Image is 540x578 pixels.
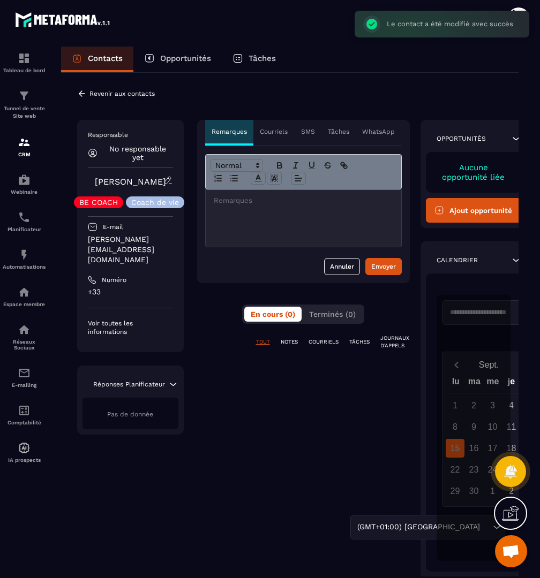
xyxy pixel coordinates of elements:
[502,439,521,458] div: 18
[256,338,270,346] p: TOUT
[437,163,511,182] p: Aucune opportunité liée
[93,380,165,389] p: Réponses Planificateur
[355,521,482,533] span: (GMT+01:00) [GEOGRAPHIC_DATA]
[3,264,46,270] p: Automatisations
[133,47,222,72] a: Opportunités
[303,307,362,322] button: Terminés (0)
[18,52,31,65] img: formation
[79,199,118,206] p: BE COACH
[502,417,521,436] div: 11
[3,67,46,73] p: Tableau de bord
[426,198,522,223] button: Ajout opportunité
[102,276,126,284] p: Numéro
[3,240,46,278] a: automationsautomationsAutomatisations
[502,374,521,393] div: je
[18,286,31,299] img: automations
[324,258,360,275] button: Annuler
[365,258,402,275] button: Envoyer
[3,226,46,232] p: Planificateur
[3,203,46,240] a: schedulerschedulerPlanificateur
[362,127,395,136] p: WhatsApp
[88,234,173,265] p: [PERSON_NAME][EMAIL_ADDRESS][DOMAIN_NAME]
[260,127,288,136] p: Courriels
[18,211,31,224] img: scheduler
[3,382,46,388] p: E-mailing
[222,47,287,72] a: Tâches
[88,319,173,336] p: Voir toutes les informations
[3,359,46,396] a: emailemailE-mailing
[281,338,298,346] p: NOTES
[437,256,478,264] p: Calendrier
[3,420,46,425] p: Comptabilité
[251,310,295,318] span: En cours (0)
[18,367,31,379] img: email
[244,307,302,322] button: En cours (0)
[350,515,505,539] div: Search for option
[309,310,356,318] span: Terminés (0)
[18,248,31,261] img: automations
[95,177,166,187] a: [PERSON_NAME]
[3,339,46,351] p: Réseaux Sociaux
[18,323,31,336] img: social-network
[212,127,247,136] p: Remarques
[89,90,155,97] p: Revenir aux contacts
[107,410,153,418] span: Pas de donnée
[3,165,46,203] a: automationsautomationsWebinaire
[18,173,31,186] img: automations
[3,44,46,81] a: formationformationTableau de bord
[3,81,46,128] a: formationformationTunnel de vente Site web
[3,189,46,195] p: Webinaire
[380,334,409,349] p: JOURNAUX D'APPELS
[249,54,276,63] p: Tâches
[3,301,46,307] p: Espace membre
[18,404,31,417] img: accountant
[328,127,349,136] p: Tâches
[3,278,46,315] a: automationsautomationsEspace membre
[15,10,111,29] img: logo
[160,54,211,63] p: Opportunités
[103,144,173,162] p: No responsable yet
[88,287,173,297] p: +33
[131,199,179,206] p: Coach de vie
[103,223,123,231] p: E-mail
[3,457,46,463] p: IA prospects
[88,131,173,139] p: Responsable
[3,128,46,165] a: formationformationCRM
[18,136,31,149] img: formation
[3,151,46,157] p: CRM
[3,315,46,359] a: social-networksocial-networkRéseaux Sociaux
[18,89,31,102] img: formation
[495,535,527,567] div: Ouvrir le chat
[437,134,486,143] p: Opportunités
[88,54,123,63] p: Contacts
[371,261,396,272] div: Envoyer
[309,338,339,346] p: COURRIELS
[301,127,315,136] p: SMS
[61,47,133,72] a: Contacts
[18,442,31,454] img: automations
[349,338,370,346] p: TÂCHES
[3,396,46,433] a: accountantaccountantComptabilité
[502,396,521,415] div: 4
[3,105,46,120] p: Tunnel de vente Site web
